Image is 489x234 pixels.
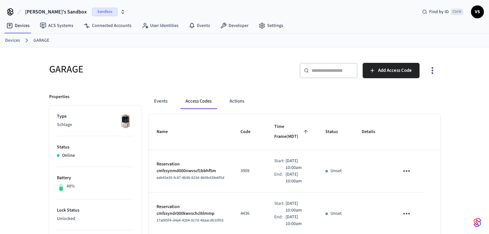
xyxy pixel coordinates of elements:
[57,113,133,120] p: Type
[33,37,49,44] a: GARAGE
[325,127,346,137] span: Status
[274,122,310,142] span: Time Frame(MDT)
[157,204,225,217] p: Reservation cmfzsyndr000kwvschcl6lmmp
[157,175,224,180] span: eab42e35-fc87-4b96-823d-8b0bd39e6f5d
[274,171,285,185] div: End:
[57,175,133,181] p: Battery
[57,207,133,214] p: Lock Status
[471,5,484,18] button: VS
[57,144,133,151] p: Status
[57,215,133,222] p: Unlocked
[49,94,69,100] p: Properties
[149,94,440,109] div: ant example
[184,20,215,31] a: Events
[149,94,173,109] button: Events
[474,217,481,228] img: SeamLogoGradient.69752ec5.svg
[378,66,412,75] span: Add Access Code
[137,20,184,31] a: User Identities
[57,121,133,128] p: Schlage
[35,20,78,31] a: ACS Systems
[417,6,468,18] div: Find by IDCtrl K
[451,9,463,15] span: Ctrl K
[331,210,342,217] p: Unset
[285,214,310,227] p: [DATE] 10:00am
[472,6,483,18] span: VS
[224,94,249,109] button: Actions
[331,168,342,174] p: Unset
[429,9,449,15] span: Find by ID
[215,20,254,31] a: Developer
[254,20,288,31] a: Settings
[240,127,259,137] span: Code
[117,113,133,129] img: Schlage Sense Smart Deadbolt with Camelot Trim, Front
[67,183,75,190] p: 48%
[157,218,223,223] span: 17a005f4-d4a4-4294-917d-48aacdb10f03
[274,200,285,214] div: Start:
[92,8,118,16] span: Sandbox
[62,152,75,159] p: Online
[274,214,285,227] div: End:
[157,161,225,174] p: Reservation cmfzsynmd000nwvscf1bbhf5m
[363,63,420,78] button: Add Access Code
[240,168,259,174] p: 3909
[274,158,285,171] div: Start:
[78,20,137,31] a: Connected Accounts
[157,127,176,137] span: Name
[5,37,20,44] a: Devices
[1,20,35,31] a: Devices
[25,8,87,16] span: [PERSON_NAME]'s Sandbox
[49,63,241,76] h5: GARAGE
[285,200,310,214] p: [DATE] 10:00am
[240,210,259,217] p: 4436
[180,94,217,109] button: Access Codes
[362,127,384,137] span: Details
[285,171,310,185] p: [DATE] 10:00am
[285,158,310,171] p: [DATE] 10:00am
